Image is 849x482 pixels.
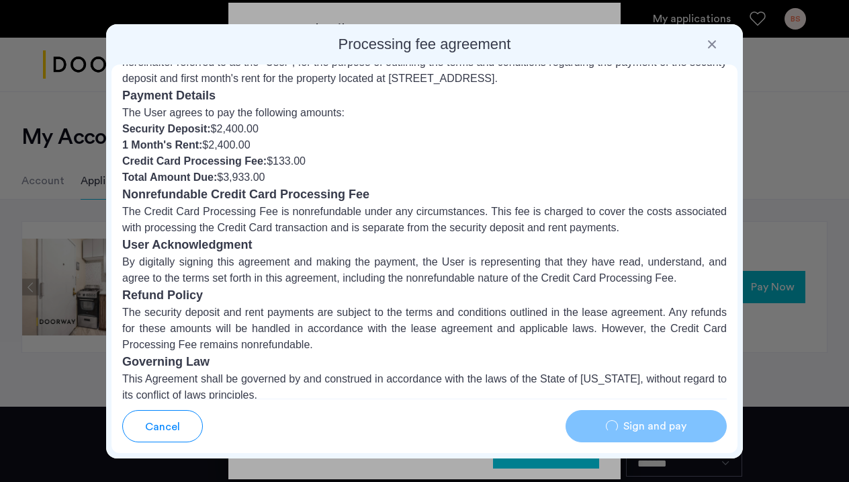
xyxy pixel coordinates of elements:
[122,121,727,137] li: $2,400.00
[122,137,727,153] li: $2,400.00
[122,286,727,305] h3: Refund Policy
[122,371,727,403] p: This Agreement shall be governed by and construed in accordance with the laws of the State of [US...
[122,204,727,236] p: The Credit Card Processing Fee is nonrefundable under any circumstances. This fee is charged to c...
[122,254,727,286] p: By digitally signing this agreement and making the payment, the User is representing that they ha...
[122,169,727,186] li: $3,933.00
[122,105,727,121] p: The User agrees to pay the following amounts:
[122,353,727,371] h3: Governing Law
[122,87,727,105] h3: Payment Details
[122,155,267,167] strong: Credit Card Processing Fee:
[122,123,211,134] strong: Security Deposit:
[122,153,727,169] li: $133.00
[122,186,727,204] h3: Nonrefundable Credit Card Processing Fee
[122,139,202,151] strong: 1 Month's Rent:
[122,410,203,442] button: button
[122,236,727,254] h3: User Acknowledgment
[122,305,727,353] p: The security deposit and rent payments are subject to the terms and conditions outlined in the le...
[145,419,180,435] span: Cancel
[111,35,738,54] h2: Processing fee agreement
[566,410,727,442] button: button
[122,171,217,183] strong: Total Amount Due:
[623,418,686,434] span: Sign and pay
